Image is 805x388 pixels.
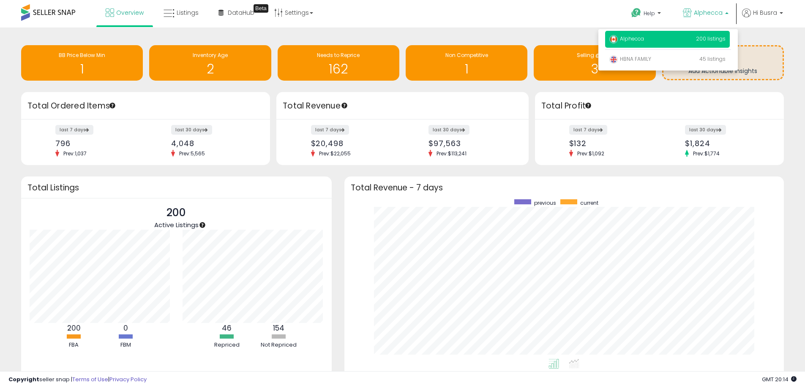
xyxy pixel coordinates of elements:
[410,62,523,76] h1: 1
[311,139,396,148] div: $20,498
[694,8,723,17] span: Alphecca
[175,150,209,157] span: Prev: 5,565
[609,55,618,64] img: uk.png
[428,139,514,148] div: $97,563
[688,67,757,75] span: Add Actionable Insights
[432,150,471,157] span: Prev: $113,241
[222,323,232,333] b: 46
[149,45,271,81] a: Inventory Age 2
[8,375,39,383] strong: Copyright
[154,220,199,229] span: Active Listings
[584,102,592,109] div: Tooltip anchor
[72,375,108,383] a: Terms of Use
[580,199,598,206] span: current
[406,45,527,81] a: Non Competitive 1
[685,139,769,148] div: $1,824
[254,341,304,349] div: Not Repriced
[696,35,726,42] span: 200 listings
[25,62,139,76] h1: 1
[699,55,726,62] span: 45 listings
[59,150,91,157] span: Prev: 1,037
[445,52,488,59] span: Non Competitive
[123,323,128,333] b: 0
[109,375,147,383] a: Privacy Policy
[154,205,199,221] p: 200
[685,125,726,135] label: last 30 days
[609,35,618,43] img: canada.png
[609,35,644,42] span: Alphecca
[116,8,144,17] span: Overview
[153,62,267,76] h1: 2
[283,100,522,112] h3: Total Revenue
[199,221,206,229] div: Tooltip anchor
[273,323,284,333] b: 154
[55,139,139,148] div: 796
[101,341,151,349] div: FBM
[177,8,199,17] span: Listings
[753,8,777,17] span: Hi Busra
[317,52,360,59] span: Needs to Reprice
[569,125,607,135] label: last 7 days
[311,125,349,135] label: last 7 days
[67,323,81,333] b: 200
[109,102,116,109] div: Tooltip anchor
[27,100,264,112] h3: Total Ordered Items
[254,4,268,13] div: Tooltip anchor
[428,125,469,135] label: last 30 days
[171,139,255,148] div: 4,048
[49,341,99,349] div: FBA
[609,55,651,62] span: HBNA FAMILY
[193,52,228,59] span: Inventory Age
[228,8,254,17] span: DataHub
[59,52,105,59] span: BB Price Below Min
[8,376,147,384] div: seller snap | |
[315,150,355,157] span: Prev: $22,055
[644,10,655,17] span: Help
[625,1,669,27] a: Help
[351,185,778,191] h3: Total Revenue - 7 days
[171,125,212,135] label: last 30 days
[534,199,556,206] span: previous
[21,45,143,81] a: BB Price Below Min 1
[278,45,399,81] a: Needs to Reprice 162
[341,102,348,109] div: Tooltip anchor
[742,8,783,27] a: Hi Busra
[538,62,651,76] h1: 3
[569,139,653,148] div: $132
[577,52,612,59] span: Selling @ Max
[202,341,252,349] div: Repriced
[762,375,797,383] span: 2025-10-7 20:14 GMT
[282,62,395,76] h1: 162
[573,150,609,157] span: Prev: $1,092
[541,100,778,112] h3: Total Profit
[534,45,655,81] a: Selling @ Max 3
[689,150,724,157] span: Prev: $1,774
[27,185,325,191] h3: Total Listings
[55,125,93,135] label: last 7 days
[631,8,641,18] i: Get Help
